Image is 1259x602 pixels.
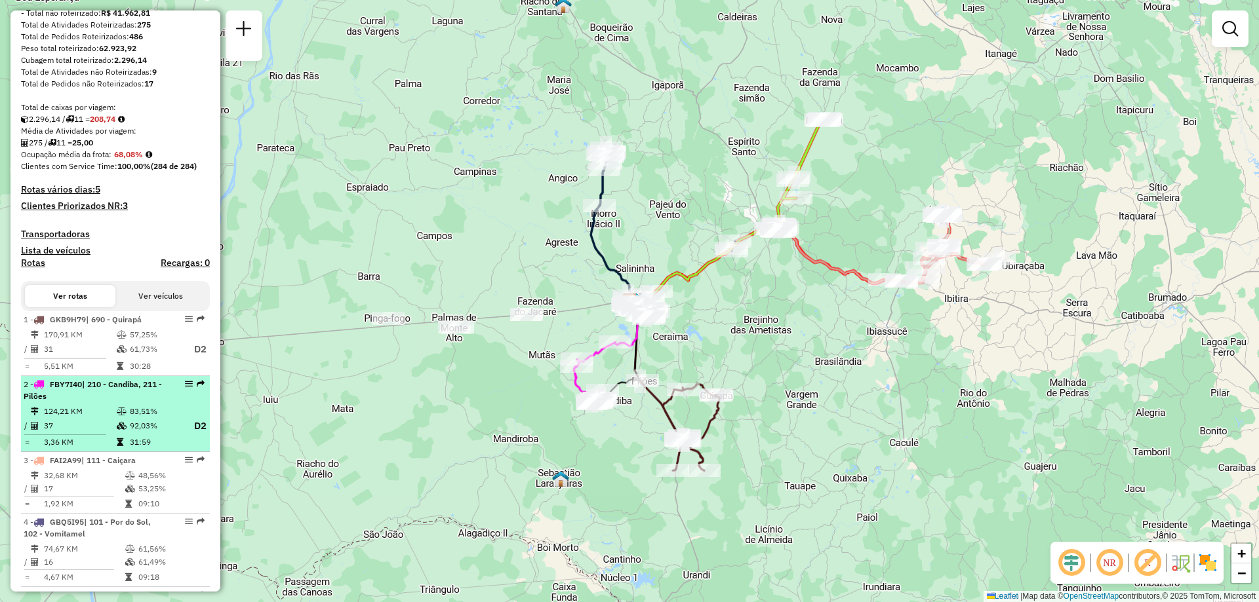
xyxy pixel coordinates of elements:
[43,482,125,495] td: 17
[21,200,210,212] h4: Clientes Priorizados NR:
[24,379,162,401] span: | 210 - Candiba, 211 - Pilões
[118,115,125,123] i: Meta Caixas/viagem: 216,67 Diferença: -7,93
[24,436,30,449] td: =
[197,380,205,388] em: Rota exportada
[1217,16,1243,42] a: Exibir filtros
[185,591,193,599] em: Opções
[1231,563,1251,583] a: Zoom out
[117,362,123,370] i: Tempo total em rota
[129,360,182,373] td: 30:28
[125,485,135,493] i: % de utilização da cubagem
[1064,592,1119,601] a: OpenStreetMap
[50,517,84,527] span: GBQ5I95
[115,285,206,307] button: Ver veículos
[185,517,193,525] em: Opções
[21,257,45,269] a: Rotas
[99,43,136,53] strong: 62.923,92
[21,78,210,90] div: Total de Pedidos não Roteirizados:
[138,469,204,482] td: 48,56%
[987,592,1018,601] a: Leaflet
[372,312,405,325] div: Atividade não roteirizada - WAGNER RODRIGUES DO SANTOS
[43,341,116,358] td: 31
[43,555,125,569] td: 16
[1094,547,1125,578] span: Ocultar NR
[50,590,87,600] span: FWN6B91
[31,558,39,566] i: Total de Atividades
[31,545,39,553] i: Distância Total
[48,139,56,147] i: Total de rotas
[72,138,93,147] strong: 25,00
[197,456,205,464] em: Rota exportada
[21,113,210,125] div: 2.296,14 / 11 =
[185,380,193,388] em: Opções
[24,497,30,510] td: =
[441,321,474,334] div: Atividade não roteirizada - BAR E MERC. SANTOS
[1020,592,1022,601] span: |
[1237,545,1246,561] span: +
[43,469,125,482] td: 32,68 KM
[152,67,157,77] strong: 9
[138,571,204,584] td: 09:18
[21,115,29,123] i: Cubagem total roteirizado
[21,184,210,195] h4: Rotas vários dias:
[21,102,210,113] div: Total de caixas por viagem:
[1231,544,1251,563] a: Zoom in
[21,149,111,159] span: Ocupação média da frota:
[628,292,645,309] img: 400 UDC Full Guanambi
[43,436,116,449] td: 3,36 KM
[197,315,205,323] em: Rota exportada
[438,320,471,333] div: Atividade não roteirizada - KINGS CONVENIENCIA
[21,19,210,31] div: Total de Atividades Roteirizadas:
[197,517,205,525] em: Rota exportada
[21,139,29,147] i: Total de Atividades
[117,438,123,446] i: Tempo total em rota
[24,482,30,495] td: /
[231,16,257,45] a: Nova sessão e pesquisa
[24,418,30,434] td: /
[66,115,74,123] i: Total de rotas
[43,328,116,341] td: 170,91 KM
[43,405,116,418] td: 124,21 KM
[984,591,1259,602] div: Map data © contributors,© 2025 TomTom, Microsoft
[1170,552,1191,573] img: Fluxo de ruas
[183,419,207,434] p: D2
[151,161,197,171] strong: (284 de 284)
[21,7,210,19] div: - Total não roteirizado:
[621,293,638,310] img: CDD Guanambi
[552,470,569,487] img: Sebastião das Laranjeiras
[129,341,182,358] td: 61,73%
[125,472,135,480] i: % de utilização do peso
[24,517,151,538] span: | 101 - Por do Sol, 102 - Vomitamel
[129,405,182,418] td: 83,51%
[21,31,210,43] div: Total de Pedidos Roteirizados:
[144,79,153,88] strong: 17
[21,229,210,240] h4: Transportadoras
[31,472,39,480] i: Distância Total
[137,20,151,29] strong: 275
[25,285,115,307] button: Ver rotas
[762,223,795,236] div: Atividade não roteirizada - GJS COMERCIO DE PRODUTOS ALIMENTICIOS LT
[21,66,210,78] div: Total de Atividades não Roteirizadas:
[50,379,82,389] span: FBY7I40
[24,571,30,584] td: =
[146,151,152,159] em: Média calculada utilizando a maior ocupação (%Peso ou %Cubagem) de cada rota da sessão. Rotas cro...
[31,422,39,430] i: Total de Atividades
[117,161,151,171] strong: 100,00%
[86,314,142,324] span: | 690 - Quirapá
[43,571,125,584] td: 4,67 KM
[24,517,151,538] span: 4 -
[24,455,136,465] span: 3 -
[43,542,125,555] td: 74,67 KM
[1237,565,1246,581] span: −
[95,183,100,195] strong: 5
[43,360,116,373] td: 5,51 KM
[138,497,204,510] td: 09:10
[129,31,143,41] strong: 486
[138,555,204,569] td: 61,49%
[161,257,210,269] h4: Recargas: 0
[1132,547,1163,578] span: Exibir rótulo
[117,331,127,339] i: % de utilização do peso
[760,224,793,237] div: Atividade não roteirizada - MERCEARIA BATISTA
[934,206,951,223] img: Lagoa Real
[125,573,132,581] i: Tempo total em rota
